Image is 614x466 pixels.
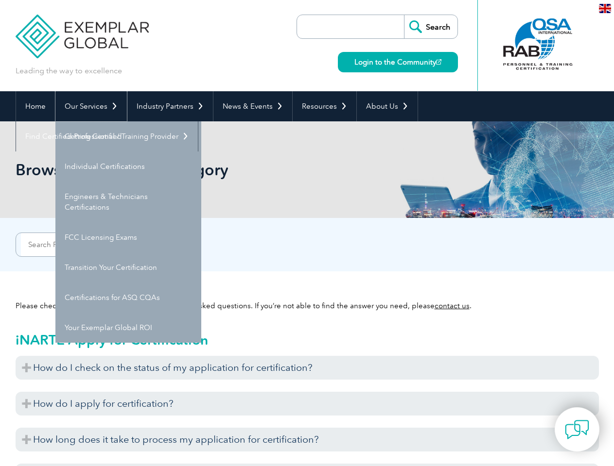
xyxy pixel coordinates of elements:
img: open_square.png [436,59,441,65]
h1: Browse All FAQs by Category [16,160,389,179]
img: contact-chat.png [565,417,589,442]
img: en [599,4,611,13]
a: FCC Licensing Exams [55,222,201,252]
h3: How do I check on the status of my application for certification? [16,356,599,380]
a: Resources [293,91,356,121]
a: Find Certified Professional / Training Provider [16,121,198,151]
a: Industry Partners [127,91,213,121]
a: Transition Your Certification [55,252,201,283]
input: Search [404,15,457,38]
a: Individual Certifications [55,151,201,182]
a: Your Exemplar Global ROI [55,313,201,343]
input: Search FAQ [21,233,117,256]
a: Login to the Community [338,52,458,72]
a: News & Events [213,91,292,121]
p: Leading the way to excellence [16,66,122,76]
h3: How do I apply for certification? [16,392,599,416]
h3: How long does it take to process my application for certification? [16,428,599,451]
a: Home [16,91,55,121]
a: Engineers & Technicians Certifications [55,182,201,222]
p: Please check the list below for answers to frequently asked questions. If you’re not able to find... [16,300,599,311]
a: About Us [357,91,418,121]
a: Our Services [55,91,127,121]
h2: iNARTE Apply for Certification [16,332,599,348]
a: Certifications for ASQ CQAs [55,283,201,313]
a: contact us [435,301,470,310]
